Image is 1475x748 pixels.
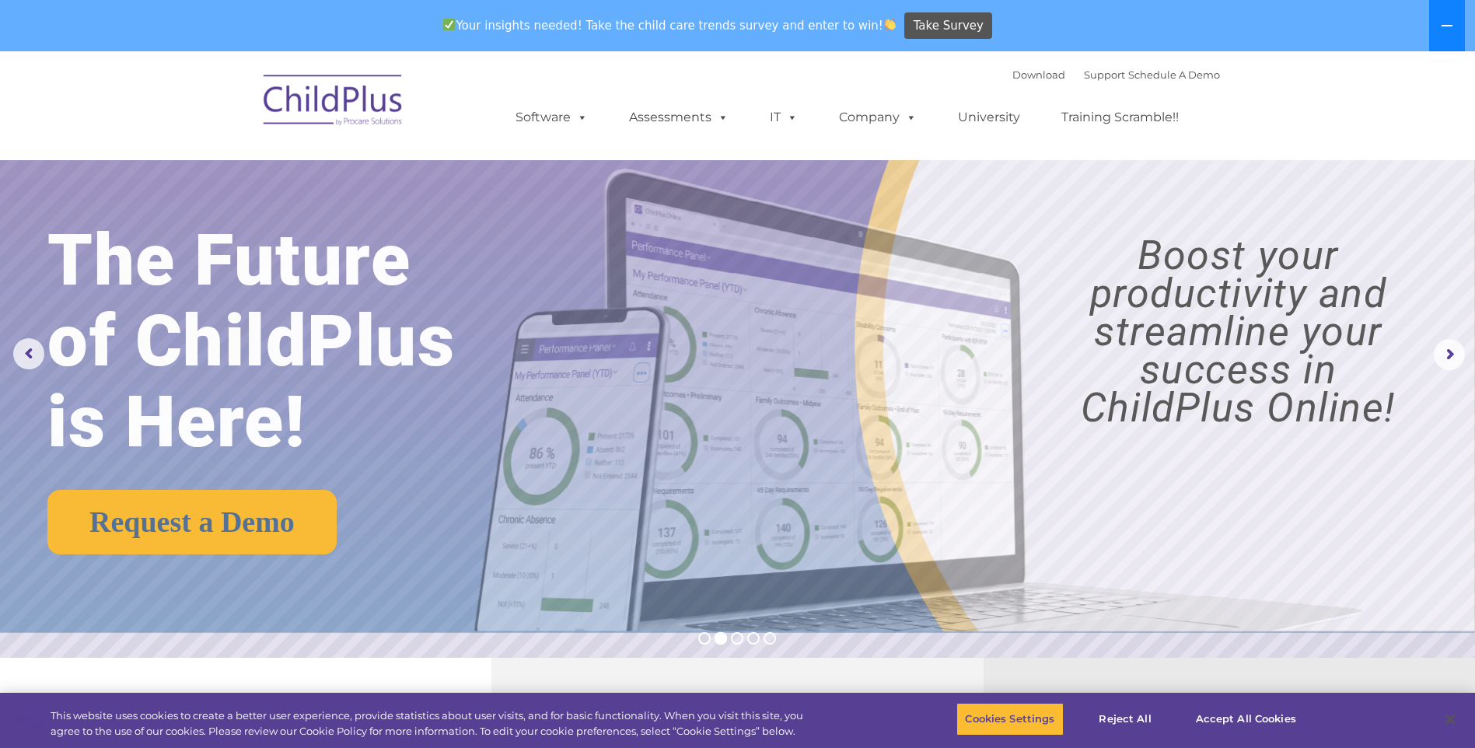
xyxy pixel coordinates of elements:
button: Reject All [1077,703,1174,736]
span: Phone number [216,166,282,178]
a: IT [754,102,813,133]
a: Support [1084,68,1125,81]
a: Company [823,102,932,133]
button: Cookies Settings [956,703,1063,736]
span: Last name [216,103,264,114]
span: Take Survey [914,12,984,40]
rs-layer: The Future of ChildPlus is Here! [47,220,519,463]
img: ChildPlus by Procare Solutions [256,64,411,142]
button: Close [1433,702,1467,736]
a: Assessments [613,102,744,133]
a: Take Survey [904,12,992,40]
font: | [1012,68,1220,81]
img: 👏 [884,19,896,30]
a: Schedule A Demo [1128,68,1220,81]
img: ✅ [443,19,455,30]
a: Request a Demo [47,490,337,554]
a: Training Scramble!! [1046,102,1194,133]
a: University [942,102,1036,133]
span: Your insights needed! Take the child care trends survey and enter to win! [437,10,903,40]
div: This website uses cookies to create a better user experience, provide statistics about user visit... [51,708,811,739]
a: Download [1012,68,1065,81]
button: Accept All Cookies [1187,703,1305,736]
a: Software [500,102,603,133]
rs-layer: Boost your productivity and streamline your success in ChildPlus Online! [1019,236,1457,427]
